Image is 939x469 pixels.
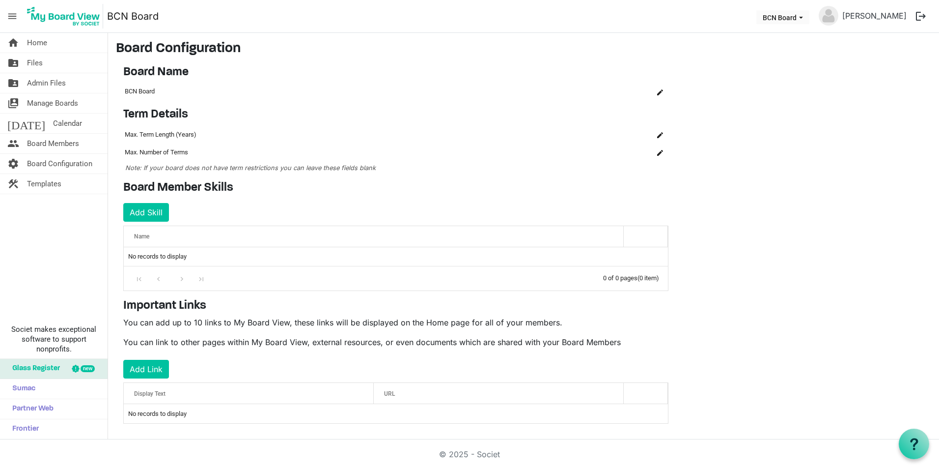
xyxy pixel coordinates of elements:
[756,10,809,24] button: BCN Board dropdownbutton
[81,365,95,372] div: new
[123,144,585,161] td: Max. Number of Terms column header Name
[123,203,169,222] button: Add Skill
[133,271,146,285] div: Go to first page
[7,53,19,73] span: folder_shared
[7,33,19,53] span: home
[653,146,667,159] button: Edit
[124,404,668,423] td: No records to display
[27,154,92,174] span: Board Configuration
[7,134,19,153] span: people
[7,174,19,194] span: construction
[123,360,169,379] button: Add Link
[585,144,624,161] td: column header Name
[653,85,667,98] button: Edit
[123,317,668,328] p: You can add up to 10 links to My Board View, these links will be displayed on the Home page for a...
[27,53,43,73] span: Files
[7,73,19,93] span: folder_shared
[7,399,54,419] span: Partner Web
[384,390,395,397] span: URL
[7,114,45,133] span: [DATE]
[123,108,668,122] h4: Term Details
[123,83,634,100] td: BCN Board column header Name
[175,271,189,285] div: Go to next page
[27,93,78,113] span: Manage Boards
[7,154,19,174] span: settings
[3,7,22,26] span: menu
[116,41,931,58] h3: Board Configuration
[7,359,60,379] span: Glass Register
[134,390,166,397] span: Display Text
[911,6,931,27] button: logout
[634,83,668,100] td: is Command column column header
[27,33,47,53] span: Home
[107,6,159,26] a: BCN Board
[123,336,668,348] p: You can link to other pages within My Board View, external resources, or even documents which are...
[27,73,66,93] span: Admin Files
[124,247,668,266] td: No records to display
[125,164,376,172] span: Note: If your board does not have term restrictions you can leave these fields blank
[624,126,668,144] td: is Command column column header
[603,274,637,282] span: 0 of 0 pages
[637,274,659,282] span: (0 item)
[194,271,208,285] div: Go to last page
[7,419,39,439] span: Frontier
[27,134,79,153] span: Board Members
[134,233,149,240] span: Name
[439,449,500,459] a: © 2025 - Societ
[838,6,911,26] a: [PERSON_NAME]
[4,324,103,354] span: Societ makes exceptional software to support nonprofits.
[24,4,107,29] a: My Board View Logo
[53,114,82,133] span: Calendar
[653,128,667,142] button: Edit
[585,126,624,144] td: column header Name
[123,181,668,195] h4: Board Member Skills
[819,6,838,26] img: no-profile-picture.svg
[7,93,19,113] span: switch_account
[624,144,668,161] td: is Command column column header
[152,271,165,285] div: Go to previous page
[123,299,668,313] h4: Important Links
[27,174,61,194] span: Templates
[24,4,103,29] img: My Board View Logo
[603,266,668,288] div: 0 of 0 pages (0 item)
[7,379,35,399] span: Sumac
[123,126,585,144] td: Max. Term Length (Years) column header Name
[123,65,668,80] h4: Board Name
